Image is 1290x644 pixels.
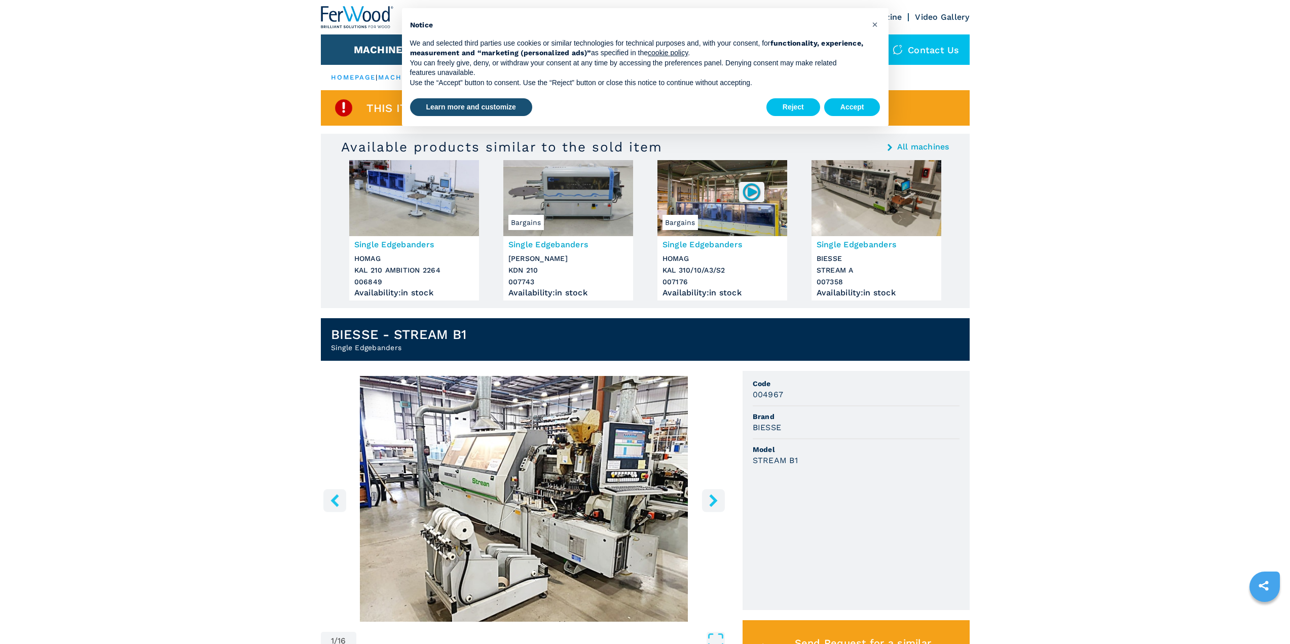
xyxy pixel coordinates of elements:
h3: Single Edgebanders [817,239,936,250]
img: Contact us [893,45,903,55]
button: Accept [824,98,880,117]
img: Single Edgebanders HOMAG KAL 210 AMBITION 2264 [349,160,479,236]
h3: [PERSON_NAME] KDN 210 007743 [508,253,628,288]
a: sharethis [1251,573,1276,598]
span: | [376,73,378,81]
img: Single Edgebanders HOMAG KAL 310/10/A3/S2 [657,160,787,236]
img: SoldProduct [334,98,354,118]
h3: HOMAG KAL 210 AMBITION 2264 006849 [354,253,474,288]
p: You can freely give, deny, or withdraw your consent at any time by accessing the preferences pane... [410,58,864,78]
div: Contact us [882,34,970,65]
button: Close this notice [867,16,883,32]
img: Single Edgebanders BIESSE STREAM B1 [321,376,727,622]
strong: functionality, experience, measurement and “marketing (personalized ads)” [410,39,864,57]
img: Single Edgebanders BRANDT KDN 210 [503,160,633,236]
h3: 004967 [753,389,784,400]
img: Single Edgebanders BIESSE STREAM A [812,160,941,236]
div: Availability : in stock [354,290,474,295]
h3: STREAM B1 [753,454,798,466]
button: Machines [354,44,410,56]
div: Availability : in stock [508,290,628,295]
h1: BIESSE - STREAM B1 [331,326,467,343]
button: right-button [702,489,725,512]
button: Learn more and customize [410,98,532,117]
span: Bargains [508,215,544,230]
h3: Single Edgebanders [662,239,782,250]
a: Video Gallery [915,12,969,22]
a: Single Edgebanders HOMAG KAL 310/10/A3/S2Bargains007176Single EdgebandersHOMAGKAL 310/10/A3/S2007... [657,160,787,300]
h3: BIESSE STREAM A 007358 [817,253,936,288]
a: HOMEPAGE [331,73,376,81]
span: Code [753,378,960,389]
span: Model [753,444,960,454]
div: Availability : in stock [817,290,936,295]
button: Reject [766,98,820,117]
a: Single Edgebanders BRANDT KDN 210BargainsSingle Edgebanders[PERSON_NAME]KDN 210007743Availability... [503,160,633,300]
h2: Notice [410,20,864,30]
p: We and selected third parties use cookies or similar technologies for technical purposes and, wit... [410,39,864,58]
h3: BIESSE [753,422,782,433]
p: Use the “Accept” button to consent. Use the “Reject” button or close this notice to continue with... [410,78,864,88]
img: Ferwood [321,6,394,28]
span: Brand [753,411,960,422]
a: All machines [897,143,949,151]
a: machines [378,73,422,81]
h3: HOMAG KAL 310/10/A3/S2 007176 [662,253,782,288]
div: Go to Slide 1 [321,376,727,622]
img: 007176 [742,182,761,202]
span: Bargains [662,215,698,230]
div: Availability : in stock [662,290,782,295]
h3: Available products similar to the sold item [341,139,662,155]
h2: Single Edgebanders [331,343,467,353]
h3: Single Edgebanders [508,239,628,250]
h3: Single Edgebanders [354,239,474,250]
a: cookie policy [648,49,688,57]
a: Single Edgebanders HOMAG KAL 210 AMBITION 2264Single EdgebandersHOMAGKAL 210 AMBITION 2264006849A... [349,160,479,300]
button: left-button [323,489,346,512]
span: × [872,18,878,30]
span: This item is already sold [366,102,527,114]
a: Single Edgebanders BIESSE STREAM ASingle EdgebandersBIESSESTREAM A007358Availability:in stock [812,160,941,300]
